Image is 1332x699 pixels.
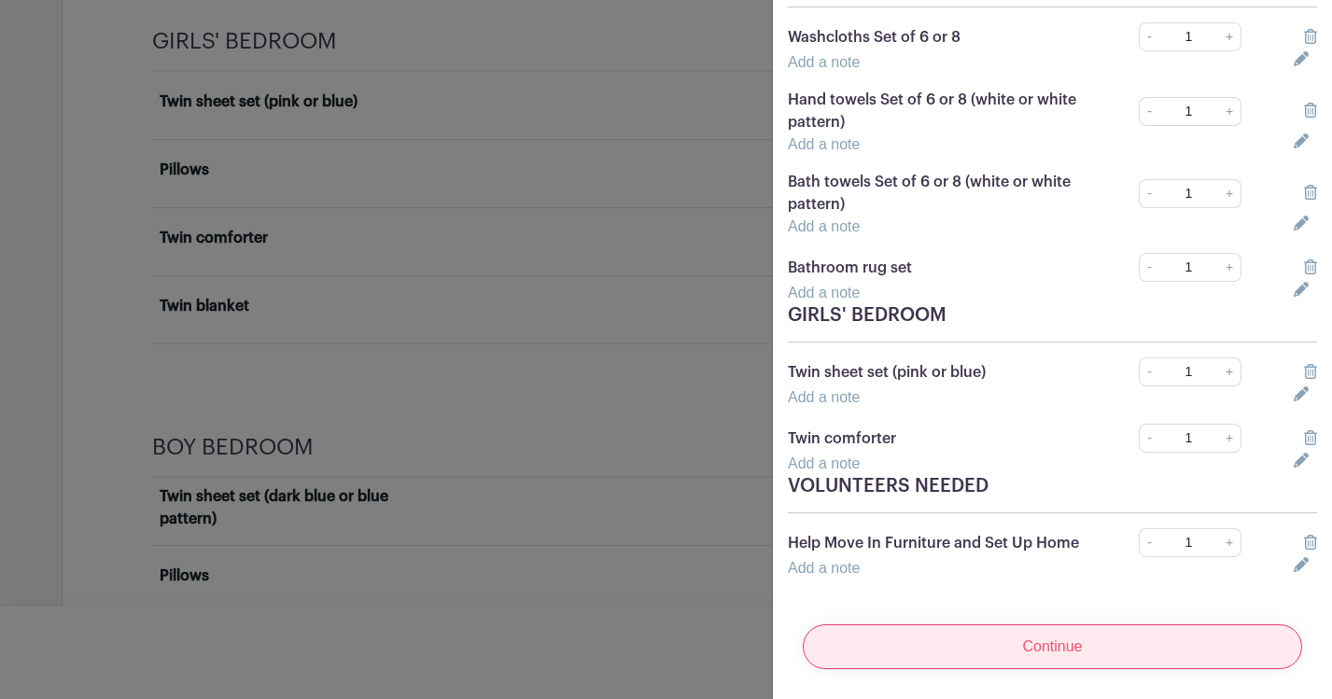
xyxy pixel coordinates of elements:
a: Add a note [788,455,860,471]
p: Twin comforter [788,427,1087,450]
a: + [1218,528,1241,557]
h5: GIRLS' BEDROOM [788,304,1317,327]
a: Add a note [788,54,860,70]
a: Add a note [788,285,860,301]
a: Add a note [788,218,860,234]
a: - [1139,179,1159,208]
p: Twin sheet set (pink or blue) [788,361,1087,384]
a: - [1139,424,1159,453]
a: - [1139,357,1159,386]
a: + [1218,253,1241,282]
a: + [1218,97,1241,126]
p: Bathroom rug set [788,257,1087,279]
p: Hand towels Set of 6 or 8 (white or white pattern) [788,89,1087,133]
p: Bath towels Set of 6 or 8 (white or white pattern) [788,171,1087,216]
a: - [1139,22,1159,51]
p: Help Move In Furniture and Set Up Home [788,532,1087,554]
a: + [1218,424,1241,453]
a: + [1218,22,1241,51]
a: Add a note [788,560,860,576]
input: Continue [803,624,1302,669]
a: Add a note [788,389,860,405]
a: + [1218,357,1241,386]
a: - [1139,97,1159,126]
a: - [1139,528,1159,557]
a: + [1218,179,1241,208]
h5: VOLUNTEERS NEEDED [788,475,1317,497]
p: Washcloths Set of 6 or 8 [788,26,1087,49]
a: - [1139,253,1159,282]
a: Add a note [788,136,860,152]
